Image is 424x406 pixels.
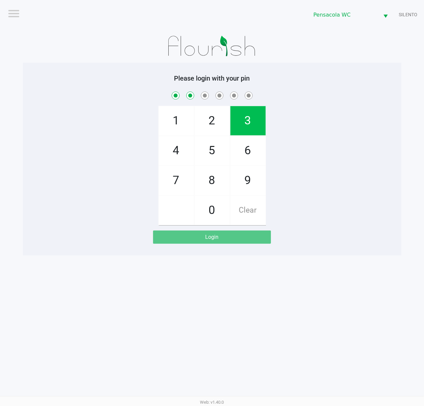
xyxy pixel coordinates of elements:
[379,7,392,23] button: Select
[195,136,230,165] span: 5
[195,106,230,135] span: 2
[313,11,375,19] span: Pensacola WC
[230,166,266,195] span: 9
[200,400,224,405] span: Web: v1.40.0
[230,196,266,225] span: Clear
[159,106,194,135] span: 1
[230,136,266,165] span: 6
[159,166,194,195] span: 7
[195,166,230,195] span: 8
[399,11,417,18] span: SILENTO
[195,196,230,225] span: 0
[28,74,396,82] h5: Please login with your pin
[159,136,194,165] span: 4
[230,106,266,135] span: 3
